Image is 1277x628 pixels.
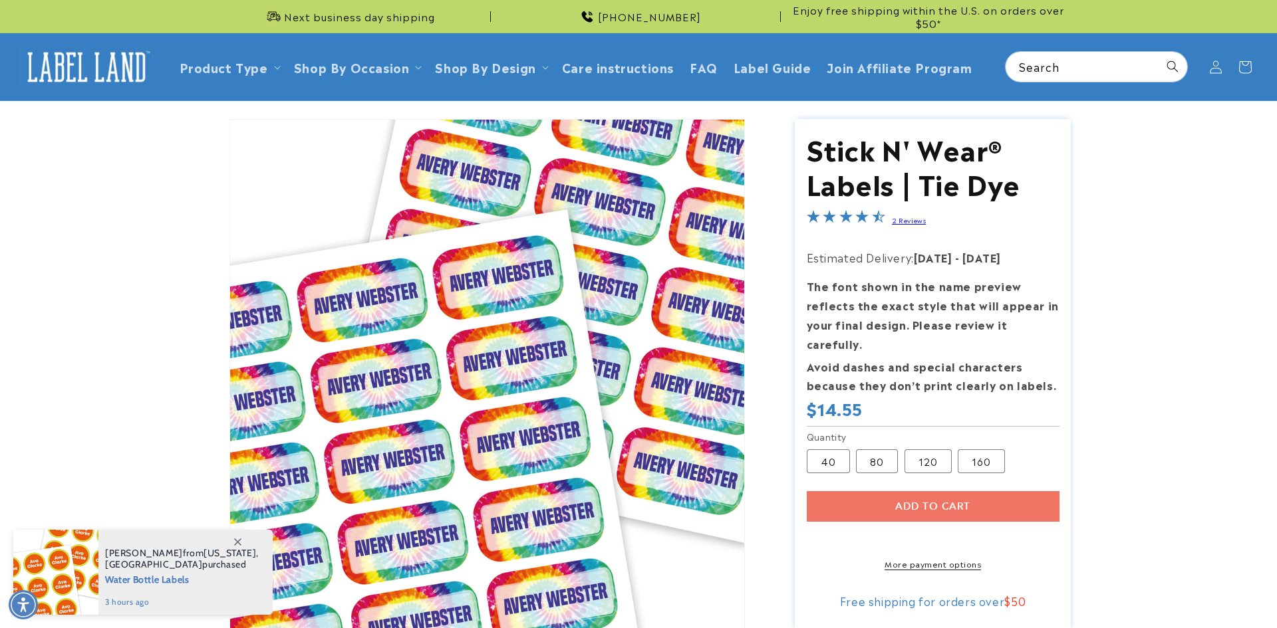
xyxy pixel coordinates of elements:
span: [PERSON_NAME] [105,547,183,559]
span: 3 hours ago [105,596,259,608]
img: Label Land [20,47,153,88]
summary: Shop By Design [427,51,553,82]
label: 120 [905,449,952,473]
label: 160 [958,449,1005,473]
strong: Avoid dashes and special characters because they don’t print clearly on labels. [807,358,1057,393]
span: $ [1004,593,1011,609]
p: Estimated Delivery: [807,248,1060,267]
span: Care instructions [562,59,674,74]
span: Next business day shipping [284,10,435,23]
span: from , purchased [105,548,259,570]
h1: Stick N' Wear® Labels | Tie Dye [807,131,1060,200]
a: 2 Reviews [892,215,926,225]
label: 40 [807,449,850,473]
a: Care instructions [554,51,682,82]
span: [GEOGRAPHIC_DATA] [105,558,202,570]
strong: The font shown in the name preview reflects the exact style that will appear in your final design... [807,278,1059,351]
a: Label Guide [726,51,819,82]
a: Label Land [15,41,158,92]
span: Label Guide [734,59,811,74]
summary: Product Type [172,51,286,82]
label: 80 [856,449,898,473]
legend: Quantity [807,430,848,443]
span: [US_STATE] [204,547,256,559]
span: $14.55 [807,398,863,419]
span: Join Affiliate Program [827,59,972,74]
strong: - [955,249,960,265]
strong: [DATE] [914,249,952,265]
div: Accessibility Menu [9,590,38,619]
a: More payment options [807,558,1060,570]
span: 50 [1011,593,1026,609]
a: Product Type [180,58,268,76]
span: FAQ [690,59,718,74]
summary: Shop By Occasion [286,51,428,82]
a: FAQ [682,51,726,82]
div: Free shipping for orders over [807,594,1060,607]
span: Shop By Occasion [294,59,410,74]
iframe: Gorgias live chat messenger [1143,571,1264,615]
a: Shop By Design [435,58,535,76]
span: 4.5-star overall rating [807,211,885,227]
span: [PHONE_NUMBER] [598,10,701,23]
span: Enjoy free shipping within the U.S. on orders over $50* [786,3,1071,29]
button: Search [1158,52,1187,81]
span: Water Bottle Labels [105,570,259,587]
a: Join Affiliate Program [819,51,980,82]
strong: [DATE] [962,249,1001,265]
